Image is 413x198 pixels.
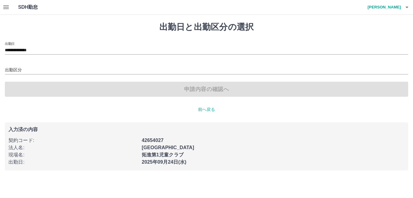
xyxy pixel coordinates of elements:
p: 法人名 : [8,144,138,151]
p: 入力済の内容 [8,127,405,132]
b: 拓進第1児童クラブ [142,152,184,157]
b: 2025年09月24日(水) [142,159,187,165]
p: 前へ戻る [5,106,408,113]
p: 現場名 : [8,151,138,159]
b: 42654027 [142,138,164,143]
label: 出勤日 [5,41,15,46]
p: 出勤日 : [8,159,138,166]
b: [GEOGRAPHIC_DATA] [142,145,194,150]
p: 契約コード : [8,137,138,144]
h1: 出勤日と出勤区分の選択 [5,22,408,32]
